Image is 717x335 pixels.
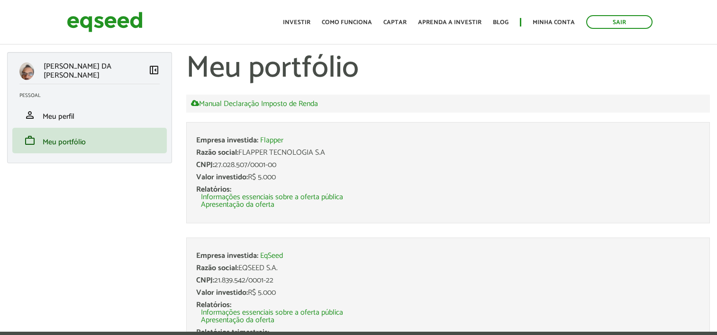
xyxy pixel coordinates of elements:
a: Informações essenciais sobre a oferta pública [201,194,343,201]
span: Meu portfólio [43,136,86,149]
span: Relatórios: [196,183,231,196]
h1: Meu portfólio [186,52,710,85]
li: Meu perfil [12,102,167,128]
li: Meu portfólio [12,128,167,153]
span: Razão social: [196,146,238,159]
span: CNPJ: [196,159,214,171]
a: Informações essenciais sobre a oferta pública [201,309,343,317]
span: Empresa investida: [196,134,258,147]
span: Valor investido: [196,171,248,184]
span: CNPJ: [196,274,214,287]
div: 27.028.507/0001-00 [196,161,700,169]
span: work [24,135,36,146]
a: personMeu perfil [19,109,160,121]
a: EqSeed [260,252,283,260]
span: Empresa investida: [196,249,258,262]
a: Minha conta [533,19,575,26]
a: Como funciona [322,19,372,26]
div: R$ 5.000 [196,289,700,297]
a: Sair [586,15,653,29]
a: Apresentação da oferta [201,317,274,324]
div: FLAPPER TECNOLOGIA S.A [196,149,700,157]
span: left_panel_close [148,64,160,76]
p: [PERSON_NAME] DA [PERSON_NAME] [44,62,148,80]
span: Meu perfil [43,110,74,123]
a: Aprenda a investir [418,19,481,26]
div: R$ 5.000 [196,174,700,181]
span: Valor investido: [196,286,248,299]
a: Manual Declaração Imposto de Renda [191,99,318,108]
a: Blog [493,19,508,26]
a: workMeu portfólio [19,135,160,146]
a: Investir [283,19,310,26]
a: Captar [383,19,407,26]
span: person [24,109,36,121]
div: EQSEED S.A. [196,264,700,272]
a: Flapper [260,137,283,144]
div: 21.839.542/0001-22 [196,277,700,284]
span: Relatórios: [196,299,231,311]
a: Apresentação da oferta [201,201,274,209]
a: Colapsar menu [148,64,160,78]
img: EqSeed [67,9,143,35]
span: Razão social: [196,262,238,274]
h2: Pessoal [19,93,167,98]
